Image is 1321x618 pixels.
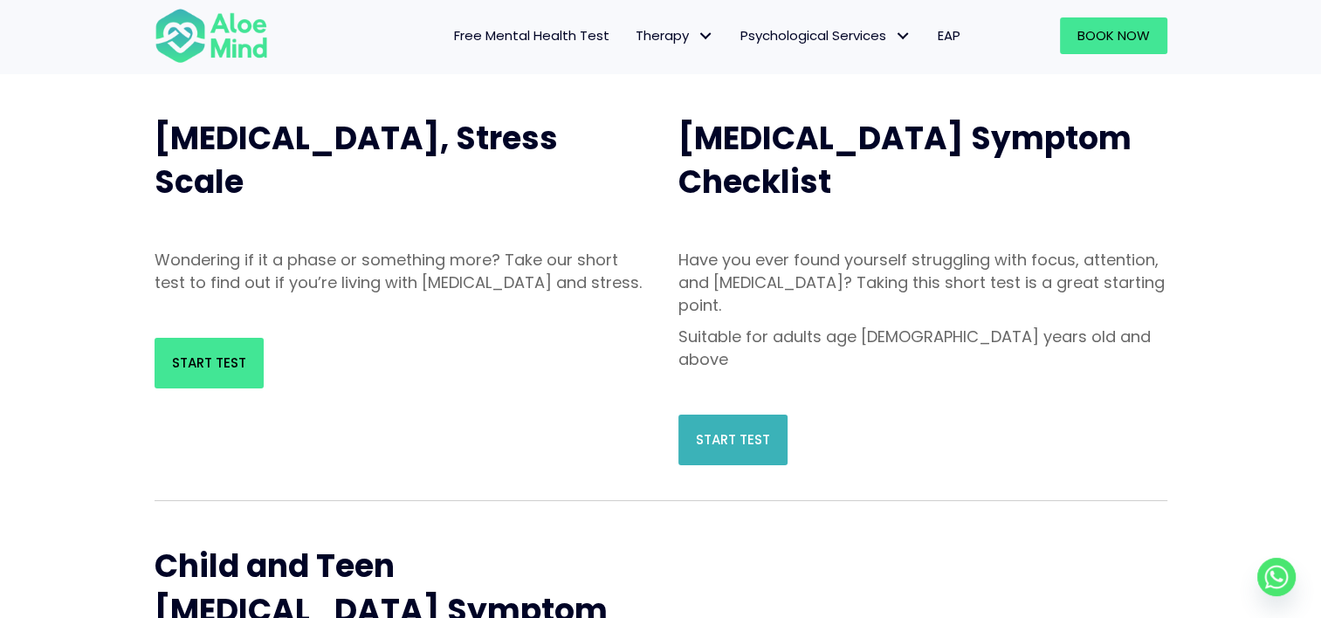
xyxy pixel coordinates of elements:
span: [MEDICAL_DATA] Symptom Checklist [678,116,1132,204]
p: Suitable for adults age [DEMOGRAPHIC_DATA] years old and above [678,326,1167,371]
span: Therapy [636,26,714,45]
span: Psychological Services [740,26,912,45]
img: Aloe mind Logo [155,7,268,65]
a: EAP [925,17,974,54]
a: Whatsapp [1257,558,1296,596]
span: Start Test [696,430,770,449]
span: Free Mental Health Test [454,26,609,45]
p: Wondering if it a phase or something more? Take our short test to find out if you’re living with ... [155,249,643,294]
a: Start Test [678,415,788,465]
a: TherapyTherapy: submenu [623,17,727,54]
span: Therapy: submenu [693,24,719,49]
a: Book Now [1060,17,1167,54]
span: [MEDICAL_DATA], Stress Scale [155,116,558,204]
a: Psychological ServicesPsychological Services: submenu [727,17,925,54]
span: Book Now [1077,26,1150,45]
span: Start Test [172,354,246,372]
nav: Menu [291,17,974,54]
span: EAP [938,26,960,45]
a: Free Mental Health Test [441,17,623,54]
span: Psychological Services: submenu [891,24,916,49]
p: Have you ever found yourself struggling with focus, attention, and [MEDICAL_DATA]? Taking this sh... [678,249,1167,317]
a: Start Test [155,338,264,388]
